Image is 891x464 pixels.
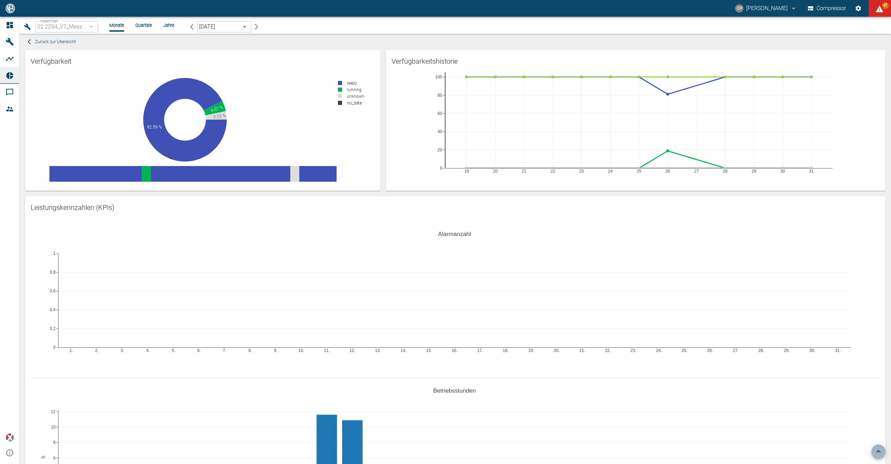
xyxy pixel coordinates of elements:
div: Verfügbarkeitshistorie [392,56,880,67]
li: Jahre [163,22,174,29]
div: Leistungskennzahlen (KPIs) [31,202,880,213]
span: Zurück zur Übersicht [35,38,76,46]
button: scroll back to top [872,445,885,458]
img: logo [5,3,16,13]
div: CP [735,4,743,13]
li: Monate [109,22,124,29]
li: Quartale [135,22,152,29]
button: christoph.palm@neuman-esser.com [734,2,798,15]
button: Zurück zur Übersicht [25,37,78,47]
button: arrow-back [186,21,197,32]
span: Maschinen [40,19,58,23]
img: Xplore Logo [6,433,14,442]
div: [DATE] [197,21,251,32]
span: 97 [882,2,889,9]
button: Compressor [806,2,848,15]
div: Verfügbarkeit [31,56,375,67]
button: arrow-forward [251,21,263,32]
div: 02.2294_V7_Messer Austria GmbH_Gumpoldskirchen (AT) [36,21,98,32]
button: Einstellungen [852,2,865,15]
